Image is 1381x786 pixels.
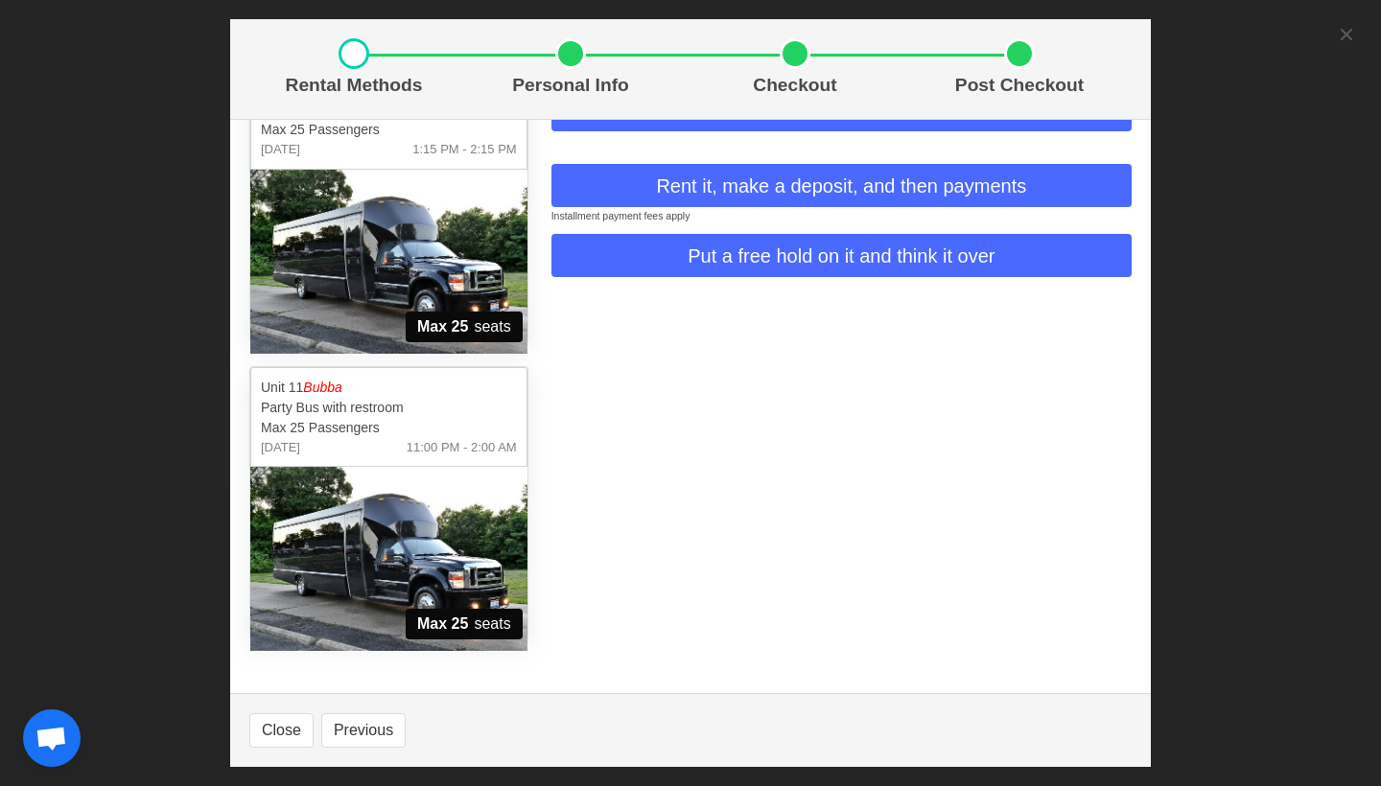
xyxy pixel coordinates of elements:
[261,378,517,398] p: Unit 11
[303,380,341,395] em: Bubba
[417,613,468,636] strong: Max 25
[261,438,300,457] span: [DATE]
[417,315,468,338] strong: Max 25
[261,120,517,140] p: Max 25 Passengers
[261,398,517,418] p: Party Bus with restroom
[250,467,527,651] img: 11%2001.jpg
[551,164,1132,207] button: Rent it, make a deposit, and then payments
[551,210,690,221] small: Installment payment fees apply
[688,242,995,270] span: Put a free hold on it and think it over
[261,418,517,438] p: Max 25 Passengers
[407,438,517,457] span: 11:00 PM - 2:00 AM
[321,713,406,748] button: Previous
[257,72,451,100] p: Rental Methods
[249,713,314,748] button: Close
[23,709,81,767] div: Open chat
[261,140,300,159] span: [DATE]
[406,312,523,342] span: seats
[915,72,1124,100] p: Post Checkout
[412,140,516,159] span: 1:15 PM - 2:15 PM
[466,72,675,100] p: Personal Info
[551,234,1132,277] button: Put a free hold on it and think it over
[250,170,527,354] img: 11%2001.jpg
[656,172,1026,200] span: Rent it, make a deposit, and then payments
[406,609,523,639] span: seats
[690,72,900,100] p: Checkout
